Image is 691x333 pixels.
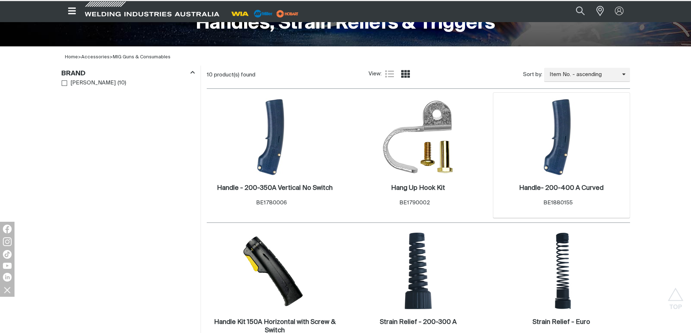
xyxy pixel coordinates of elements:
[61,68,195,78] div: Brand
[70,79,116,87] span: [PERSON_NAME]
[274,11,301,16] a: miller
[399,200,430,205] span: BE1790002
[61,70,86,78] h3: Brand
[3,237,12,246] img: Instagram
[81,55,110,59] a: Accessories
[379,232,457,310] img: Strain Relief - 200-300 A
[61,66,195,88] aside: Filters
[3,273,12,282] img: LinkedIn
[217,184,333,192] a: Handle - 200-350A Vertical No Switch
[274,8,301,19] img: miller
[81,55,113,59] span: >
[207,71,369,79] div: 10
[532,319,590,325] h2: Strain Relief - Euro
[236,98,314,176] img: Handle - 200-350A Vertical No Switch
[391,185,445,191] h2: Hang Up Hook Kit
[3,225,12,233] img: Facebook
[118,79,126,87] span: ( 10 )
[214,72,255,78] span: product(s) found
[207,66,630,84] section: Product list controls
[523,71,542,79] span: Sort by:
[559,3,592,19] input: Product name or item number...
[3,263,12,269] img: YouTube
[667,288,684,304] button: Scroll to top
[532,318,590,326] a: Strain Relief - Euro
[523,232,600,310] img: Strain Relief - Euro
[217,185,333,191] h2: Handle - 200-350A Vertical No Switch
[380,319,457,325] h2: Strain Relief - 200-300 A
[519,185,604,191] h2: Handle- 200-400 A Curved
[391,184,445,192] a: Hang Up Hook Kit
[379,98,457,176] img: Hang Up Hook Kit
[369,70,382,78] span: View:
[543,200,573,205] span: BE1880155
[236,232,314,310] img: Handle Kit 150A Horizontal with Screw & Switch
[568,3,593,19] button: Search products
[523,98,600,176] img: Handle- 200-400 A Curved
[113,55,170,59] a: MIG Guns & Consumables
[62,78,194,88] ul: Brand
[3,250,12,259] img: TikTok
[385,70,394,78] a: List view
[62,78,116,88] a: [PERSON_NAME]
[78,55,81,59] span: >
[196,12,495,36] h1: Handles, Strain Reliefs & Triggers
[65,55,78,59] a: Home
[519,184,604,192] a: Handle- 200-400 A Curved
[1,284,13,296] img: hide socials
[256,200,287,205] span: BE1780006
[380,318,457,326] a: Strain Relief - 200-300 A
[544,71,622,79] span: Item No. - ascending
